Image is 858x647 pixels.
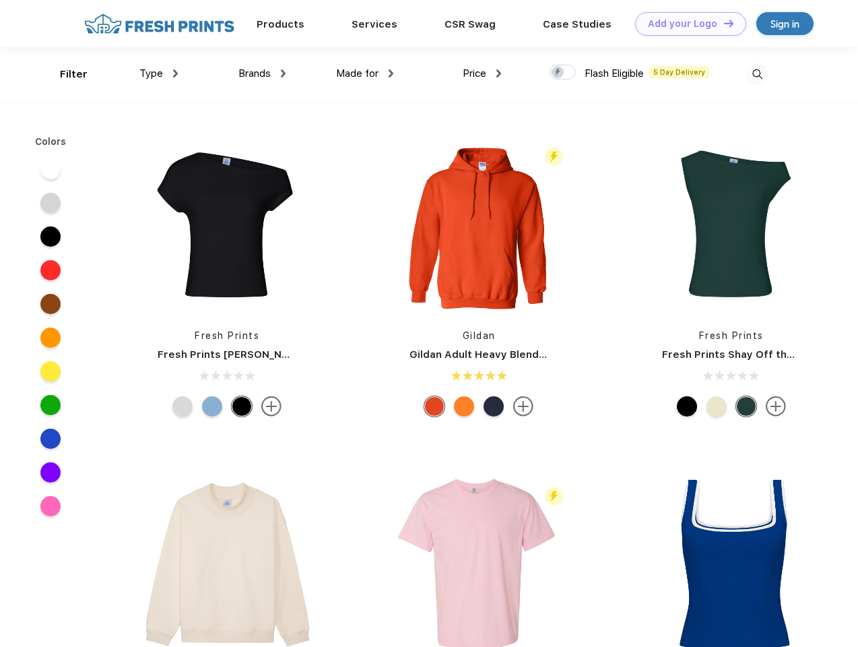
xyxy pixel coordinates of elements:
span: Brands [238,67,271,80]
img: flash_active_toggle.svg [545,487,563,505]
img: dropdown.png [173,69,178,78]
span: Flash Eligible [585,67,644,80]
a: Fresh Prints [699,330,764,341]
div: Black [677,396,697,417]
img: func=resize&h=266 [137,136,317,315]
span: Made for [336,67,378,80]
div: Colors [25,135,77,149]
div: Sign in [770,16,799,32]
div: Green [736,396,756,417]
img: dropdown.png [389,69,393,78]
span: Type [139,67,163,80]
img: fo%20logo%202.webp [80,12,238,36]
div: Ht Sprt Drk Navy [484,396,504,417]
a: Sign in [756,12,814,35]
img: func=resize&h=266 [389,136,568,315]
img: more.svg [513,396,533,417]
img: flash_active_toggle.svg [545,148,563,166]
div: Orange [424,396,444,417]
img: DT [724,20,733,27]
div: Yellow [706,396,727,417]
a: Services [352,18,397,30]
a: Gildan [463,330,496,341]
span: 5 Day Delivery [649,66,709,78]
img: more.svg [261,396,282,417]
img: dropdown.png [496,69,501,78]
div: Filter [60,67,88,82]
div: S Orange [454,396,474,417]
div: Black [232,396,252,417]
span: Price [463,67,486,80]
a: Fresh Prints [PERSON_NAME] Off the Shoulder Top [158,348,420,361]
a: CSR Swag [444,18,496,30]
div: Light Blue [202,396,222,417]
a: Products [257,18,304,30]
div: Add your Logo [648,18,717,30]
img: more.svg [766,396,786,417]
img: dropdown.png [281,69,286,78]
img: desktop_search.svg [746,63,768,86]
a: Fresh Prints [195,330,259,341]
a: Gildan Adult Heavy Blend 8 Oz. 50/50 Hooded Sweatshirt [409,348,704,361]
img: func=resize&h=266 [642,136,821,315]
div: Ash Grey [172,396,193,417]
